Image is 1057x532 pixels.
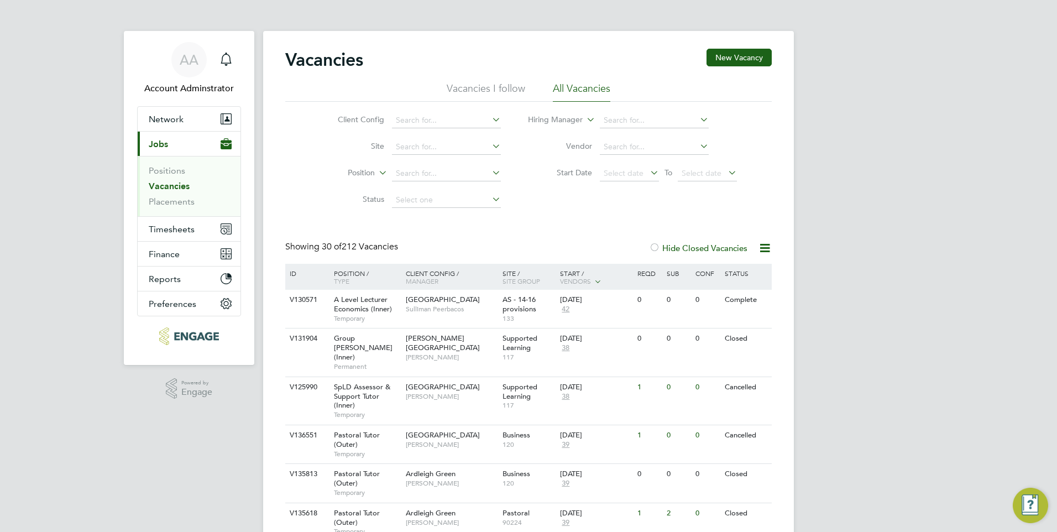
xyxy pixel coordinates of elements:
label: Hide Closed Vacancies [649,243,747,253]
button: Engage Resource Center [1013,488,1048,523]
span: 39 [560,479,571,488]
div: [DATE] [560,509,632,518]
div: Cancelled [722,377,770,398]
span: AS - 14-16 provisions [503,295,536,314]
span: 120 [503,479,555,488]
div: 0 [693,503,721,524]
img: protocol-logo-retina.png [159,327,218,345]
label: Vendor [528,141,592,151]
span: Ardleigh Green [406,508,456,518]
div: Closed [722,464,770,484]
div: 0 [693,464,721,484]
span: 39 [560,518,571,528]
span: [PERSON_NAME] [406,518,497,527]
div: 0 [693,377,721,398]
a: Vacancies [149,181,190,191]
span: Temporary [334,410,400,419]
span: Temporary [334,450,400,458]
li: Vacancies I follow [447,82,525,102]
button: Jobs [138,132,240,156]
div: 0 [664,425,693,446]
span: Site Group [503,277,540,285]
span: AA [180,53,198,67]
span: [PERSON_NAME][GEOGRAPHIC_DATA] [406,333,480,352]
span: Group [PERSON_NAME] (Inner) [334,333,393,362]
span: Engage [181,388,212,397]
span: Network [149,114,184,124]
span: Business [503,430,530,440]
span: 117 [503,353,555,362]
nav: Main navigation [124,31,254,365]
li: All Vacancies [553,82,610,102]
button: New Vacancy [707,49,772,66]
span: Sulliman Peerbacos [406,305,497,314]
div: V135618 [287,503,326,524]
a: Powered byEngage [166,378,213,399]
input: Search for... [392,166,501,181]
span: 90224 [503,518,555,527]
span: Powered by [181,378,212,388]
div: V125990 [287,377,326,398]
span: Pastoral [503,508,530,518]
div: 0 [693,328,721,349]
span: Type [334,277,349,285]
button: Preferences [138,291,240,316]
button: Network [138,107,240,131]
div: Position / [326,264,403,290]
span: [GEOGRAPHIC_DATA] [406,430,480,440]
div: [DATE] [560,431,632,440]
span: [PERSON_NAME] [406,353,497,362]
a: AAAccount Adminstrator [137,42,241,95]
div: 0 [635,464,663,484]
span: SpLD Assessor & Support Tutor (Inner) [334,382,390,410]
span: Pastoral Tutor (Outer) [334,508,380,527]
div: Conf [693,264,721,283]
span: Select date [604,168,643,178]
div: V136551 [287,425,326,446]
span: 39 [560,440,571,450]
span: 42 [560,305,571,314]
label: Position [311,168,375,179]
span: [GEOGRAPHIC_DATA] [406,295,480,304]
span: [PERSON_NAME] [406,440,497,449]
button: Finance [138,242,240,266]
div: 0 [664,290,693,310]
input: Search for... [600,113,709,128]
input: Select one [392,192,501,208]
label: Start Date [528,168,592,178]
div: Client Config / [403,264,500,290]
div: Complete [722,290,770,310]
span: A Level Lecturer Economics (Inner) [334,295,392,314]
span: Finance [149,249,180,259]
div: ID [287,264,326,283]
span: Select date [682,168,721,178]
span: Permanent [334,362,400,371]
label: Site [321,141,384,151]
span: Ardleigh Green [406,469,456,478]
div: Status [722,264,770,283]
div: 0 [664,377,693,398]
div: 1 [635,377,663,398]
h2: Vacancies [285,49,363,71]
span: 38 [560,343,571,353]
span: 212 Vacancies [322,241,398,252]
label: Client Config [321,114,384,124]
div: [DATE] [560,383,632,392]
div: V130571 [287,290,326,310]
div: Jobs [138,156,240,216]
div: [DATE] [560,334,632,343]
span: 133 [503,314,555,323]
div: Closed [722,328,770,349]
div: V131904 [287,328,326,349]
label: Status [321,194,384,204]
button: Reports [138,267,240,291]
span: [GEOGRAPHIC_DATA] [406,382,480,392]
span: 117 [503,401,555,410]
span: Pastoral Tutor (Outer) [334,430,380,449]
div: 2 [664,503,693,524]
a: Positions [149,165,185,176]
div: 1 [635,503,663,524]
span: Manager [406,277,438,285]
span: Supported Learning [503,382,537,401]
input: Search for... [600,139,709,155]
